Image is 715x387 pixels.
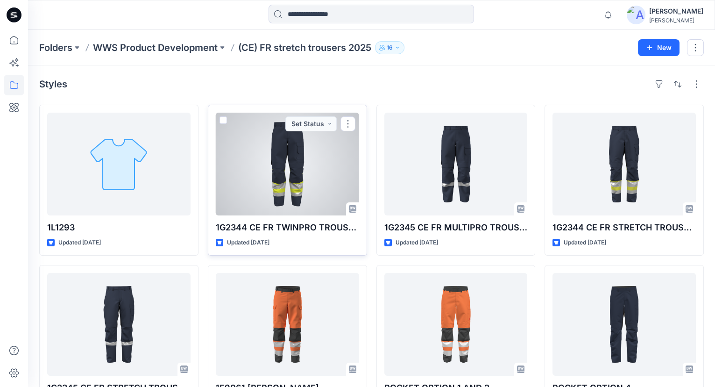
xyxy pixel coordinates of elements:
[216,113,359,215] a: 1G2344 CE FR TWINPRO TROUSERS NAVY M
[552,113,696,215] a: 1G2344 CE FR STRETCH TROUSERS TWINPRO
[216,273,359,376] a: 1F9061 FARON
[47,221,191,234] p: 1L1293
[396,238,438,248] p: Updated [DATE]
[638,39,680,56] button: New
[39,79,67,90] h4: Styles
[47,113,191,215] a: 1L1293
[627,6,645,24] img: avatar
[238,41,371,54] p: (CE) FR stretch trousers 2025
[384,113,528,215] a: 1G2345 CE FR MULTIPRO TROUSERS M NAVY
[384,273,528,376] a: POCKET OPTION 1 AND 2
[58,238,101,248] p: Updated [DATE]
[227,238,269,248] p: Updated [DATE]
[564,238,606,248] p: Updated [DATE]
[47,273,191,376] a: 1G2345 CE FR STRETCH TROUSERS MULTIPRO
[216,221,359,234] p: 1G2344 CE FR TWINPRO TROUSERS NAVY M
[552,221,696,234] p: 1G2344 CE FR STRETCH TROUSERS TWINPRO
[552,273,696,376] a: POCKET OPTION 4
[649,17,703,24] div: [PERSON_NAME]
[649,6,703,17] div: [PERSON_NAME]
[39,41,72,54] a: Folders
[384,221,528,234] p: 1G2345 CE FR MULTIPRO TROUSERS M NAVY
[375,41,404,54] button: 16
[387,43,393,53] p: 16
[93,41,218,54] a: WWS Product Development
